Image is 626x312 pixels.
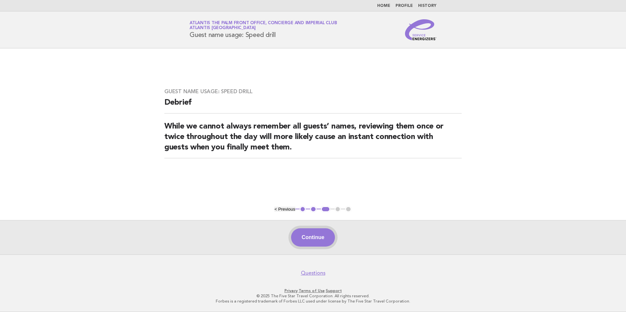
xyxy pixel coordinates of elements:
button: 3 [321,206,330,213]
a: Home [377,4,390,8]
p: · · [113,288,513,293]
h1: Guest name usage: Speed drill [190,21,337,38]
button: 2 [310,206,317,213]
h2: Debrief [164,97,462,113]
a: Terms of Use [299,288,325,293]
p: © 2025 The Five Star Travel Corporation. All rights reserved. [113,293,513,299]
a: History [418,4,436,8]
h3: Guest name usage: Speed drill [164,88,462,95]
p: Forbes is a registered trademark of Forbes LLC used under license by The Five Star Travel Corpora... [113,299,513,304]
button: < Previous [274,207,295,212]
a: Questions [301,270,325,276]
a: Atlantis The Palm Front Office, Concierge and Imperial ClubAtlantis [GEOGRAPHIC_DATA] [190,21,337,30]
a: Profile [396,4,413,8]
a: Privacy [285,288,298,293]
span: Atlantis [GEOGRAPHIC_DATA] [190,26,256,30]
img: Service Energizers [405,19,436,40]
a: Support [326,288,342,293]
button: 1 [300,206,306,213]
h2: While we cannot always remember all guests’ names, reviewing them once or twice throughout the da... [164,121,462,158]
button: Continue [291,228,335,247]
